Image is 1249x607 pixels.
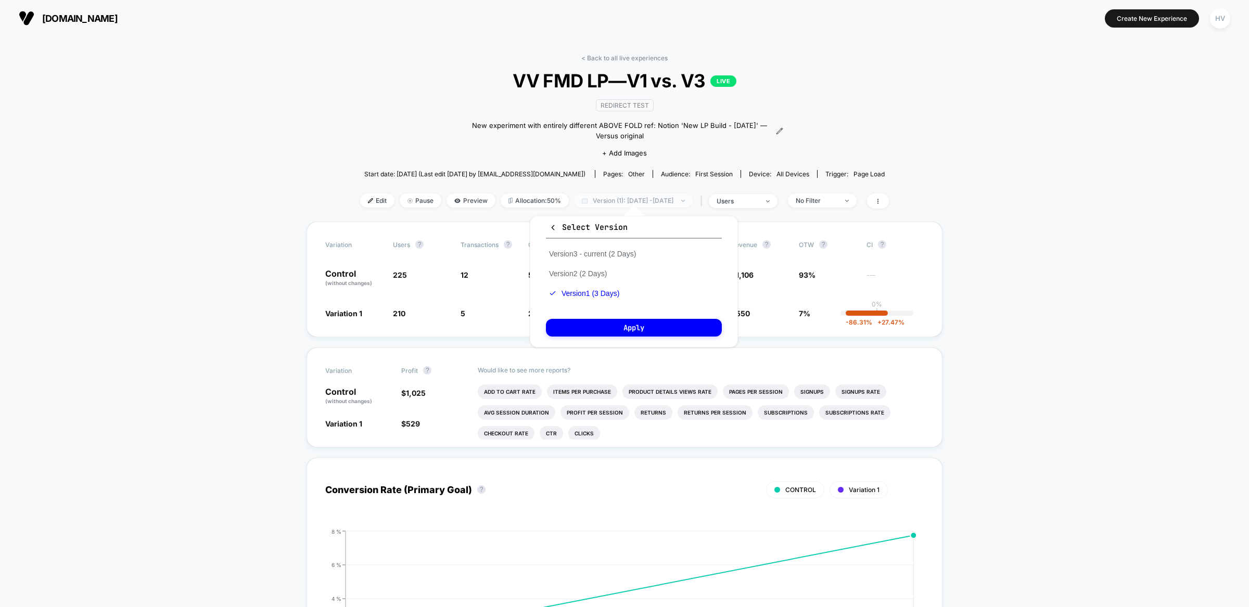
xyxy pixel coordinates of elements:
span: Select Version [549,222,628,233]
span: $ [401,389,426,397]
li: Checkout Rate [478,426,534,441]
span: Variation 1 [325,419,362,428]
span: Variation 1 [849,486,880,494]
span: [DOMAIN_NAME] [42,13,118,24]
div: No Filter [796,197,837,204]
span: OTW [799,240,856,249]
span: 225 [393,270,407,279]
button: Version3 - current (2 Days) [546,249,639,259]
span: Variation [325,240,383,249]
span: $ [401,419,420,428]
img: end [407,198,413,203]
p: Control [325,269,383,287]
li: Returns Per Session [678,405,753,420]
button: Version1 (3 Days) [546,289,622,298]
span: 529 [406,419,420,428]
button: Create New Experience [1105,9,1199,28]
button: [DOMAIN_NAME] [16,10,121,27]
span: Profit [401,367,418,374]
div: Trigger: [825,170,885,178]
li: Signups Rate [835,384,886,399]
li: Signups [794,384,830,399]
span: + Add Images [602,149,647,157]
div: users [717,197,758,205]
li: Ctr [540,426,563,441]
span: New experiment with entirely different ABOVE FOLD ref: Notion 'New LP Build - [DATE]' — Versus or... [466,121,773,141]
span: Pause [400,193,441,208]
img: rebalance [508,198,513,203]
li: Subscriptions [758,405,814,420]
li: Add To Cart Rate [478,384,542,399]
span: 7% [799,309,810,318]
span: Version (1): [DATE] - [DATE] [574,193,693,208]
span: 27.47 % [872,318,904,326]
span: (without changes) [325,280,372,286]
div: Audience: [661,170,733,178]
button: Select Version [546,222,722,239]
span: Edit [360,193,394,208]
span: First Session [695,170,733,178]
span: Page Load [853,170,885,178]
button: ? [878,240,886,249]
span: (without changes) [325,398,372,404]
button: ? [423,366,431,374]
li: Items Per Purchase [547,384,617,399]
span: 1,025 [406,389,426,397]
span: Redirect Test [596,99,654,111]
span: + [877,318,882,326]
li: Pages Per Session [723,384,789,399]
tspan: 8 % [332,528,341,535]
span: 12 [461,270,468,279]
p: LIVE [710,75,736,87]
button: Version2 (2 Days) [546,269,610,278]
span: Variation [325,366,383,374]
p: Would like to see more reports? [478,366,924,374]
span: | [698,193,709,209]
img: end [845,200,849,202]
span: CI [866,240,924,249]
li: Product Details Views Rate [622,384,718,399]
a: < Back to all live experiences [581,54,668,62]
span: --- [866,272,924,287]
button: ? [762,240,771,249]
li: Avg Session Duration [478,405,555,420]
li: Profit Per Session [560,405,629,420]
tspan: 4 % [332,596,341,602]
p: 0% [872,300,882,308]
img: Visually logo [19,10,34,26]
span: Device: [741,170,817,178]
img: edit [368,198,373,203]
span: Transactions [461,241,499,249]
tspan: 6 % [332,562,341,568]
span: other [628,170,645,178]
div: Pages: [603,170,645,178]
li: Returns [634,405,672,420]
button: ? [504,240,512,249]
button: ? [415,240,424,249]
span: 5 [461,309,465,318]
button: ? [819,240,827,249]
span: -86.31 % [846,318,872,326]
button: HV [1207,8,1233,29]
span: VV FMD LP—V1 vs. V3 [387,70,862,92]
img: calendar [582,198,588,203]
img: end [766,200,770,202]
img: end [681,200,685,202]
button: ? [477,485,486,494]
span: 93% [799,270,815,279]
p: | [876,308,878,316]
div: HV [1210,8,1230,29]
span: all devices [776,170,809,178]
span: Start date: [DATE] (Last edit [DATE] by [EMAIL_ADDRESS][DOMAIN_NAME]) [364,170,585,178]
span: 210 [393,309,405,318]
span: Allocation: 50% [501,193,569,208]
p: Control [325,388,391,405]
span: Variation 1 [325,309,362,318]
span: CONTROL [785,486,816,494]
button: Apply [546,319,722,337]
span: users [393,241,410,249]
span: Preview [447,193,495,208]
li: Subscriptions Rate [819,405,890,420]
li: Clicks [568,426,600,441]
